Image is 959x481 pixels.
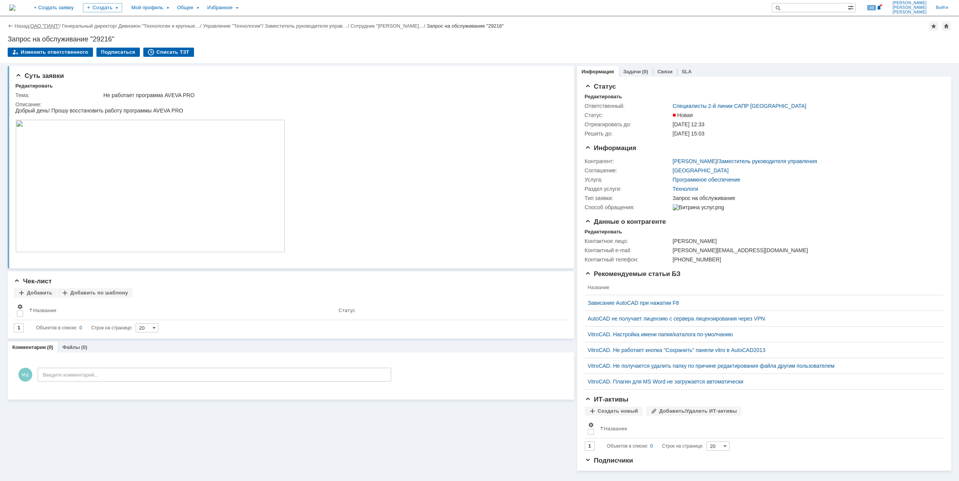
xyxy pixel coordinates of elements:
[588,300,934,306] a: Зависание AutoCAD при нажатии F8
[588,422,594,428] span: Настройки
[673,112,693,118] span: Новая
[607,443,648,449] span: Объектов в списке:
[118,23,203,29] div: /
[588,347,934,353] a: VitroCAD. Не работает кнопка "Сохранить" панели vitro в AutoCAD2013
[585,158,671,164] div: Контрагент:
[427,23,504,29] div: Запрос на обслуживание "29216"
[36,325,77,331] span: Объектов в списке:
[607,441,703,451] i: Строк на странице:
[17,304,23,310] span: Настройки
[585,204,671,210] div: Способ обращения:
[15,101,562,107] div: Описание:
[585,112,671,118] div: Статус:
[718,158,817,164] a: Заместитель руководителя управления
[81,344,87,350] div: (0)
[673,158,817,164] div: /
[585,195,671,201] div: Тип заявки:
[682,69,692,74] a: SLA
[30,23,59,29] a: ОАО "ГИАП"
[893,1,927,5] span: [PERSON_NAME]
[62,23,118,29] div: /
[18,368,32,382] span: МД
[597,419,937,438] th: Название
[103,92,561,98] div: Не работает программа AVEVA PRO
[585,270,681,278] span: Рекомендуемые статьи БЗ
[585,94,622,100] div: Редактировать
[62,344,80,350] a: Файлы
[657,69,672,74] a: Связи
[118,23,200,29] a: Дивизион "Технологии и крупные…
[642,69,648,74] div: (0)
[942,21,951,31] div: Сделать домашней страницей
[585,121,671,127] div: Отреагировать до:
[623,69,641,74] a: Задачи
[8,35,951,43] div: Запрос на обслуживание "29216"
[350,23,427,29] div: /
[588,316,934,322] a: AutoCAD не получает лицензию с сервера лицензирования через VPN
[15,83,53,89] div: Редактировать
[673,131,705,137] span: [DATE] 15:03
[338,307,355,313] div: Статус
[893,10,927,15] span: [PERSON_NAME]
[867,5,876,10] span: 44
[582,69,614,74] a: Информация
[265,23,348,29] a: Заместитель руководителя управ…
[47,344,53,350] div: (0)
[588,363,934,369] a: VitroCAD. Не получается удалить папку по причине редактирования файла другим пользователем
[585,177,671,183] div: Услуга:
[15,92,102,98] div: Тема:
[585,167,671,174] div: Соглашение:
[585,238,671,244] div: Контактное лицо:
[9,5,15,11] a: Перейти на домашнюю страницу
[350,23,424,29] a: Сотрудник "[PERSON_NAME]…
[80,323,82,332] div: 0
[673,167,729,174] a: [GEOGRAPHIC_DATA]
[62,23,115,29] a: Генеральный директор
[585,256,671,263] div: Контактный телефон:
[26,301,335,320] th: Название
[673,103,806,109] a: Специалисты 2-й линии САПР [GEOGRAPHIC_DATA]
[29,23,30,28] div: |
[673,177,741,183] a: Программное обеспечение
[673,121,705,127] span: [DATE] 12:33
[36,323,133,332] i: Строк на странице:
[673,238,939,244] div: [PERSON_NAME]
[585,396,629,403] span: ИТ-активы
[673,195,939,201] div: Запрос на обслуживание
[203,23,265,29] div: /
[588,379,934,385] a: VitroCAD. Плагин для MS Word не загружается автоматически
[33,307,56,313] div: Название
[673,204,724,210] img: Витрина услуг.png
[585,186,671,192] div: Раздел услуги:
[30,23,62,29] div: /
[893,5,927,10] span: [PERSON_NAME]
[585,103,671,109] div: Ответственный:
[585,131,671,137] div: Решить до:
[9,5,15,11] img: logo
[585,247,671,253] div: Контактный e-mail:
[585,218,666,225] span: Данные о контрагенте
[585,144,636,152] span: Информация
[83,3,122,12] div: Создать
[585,457,633,464] span: Подписчики
[673,158,717,164] a: [PERSON_NAME]
[203,23,262,29] a: Управление "Технологии"
[265,23,350,29] div: /
[673,247,939,253] div: [PERSON_NAME][EMAIL_ADDRESS][DOMAIN_NAME]
[585,229,622,235] div: Редактировать
[585,280,937,295] th: Название
[14,278,52,285] span: Чек-лист
[588,331,934,337] div: VitroCAD. Настройка имени папки/каталога по-умолчанию
[604,426,627,431] div: Название
[12,344,46,350] a: Комментарии
[848,3,855,11] span: Расширенный поиск
[673,256,939,263] div: [PHONE_NUMBER]
[15,23,29,29] a: Назад
[650,441,653,451] div: 0
[585,83,616,90] span: Статус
